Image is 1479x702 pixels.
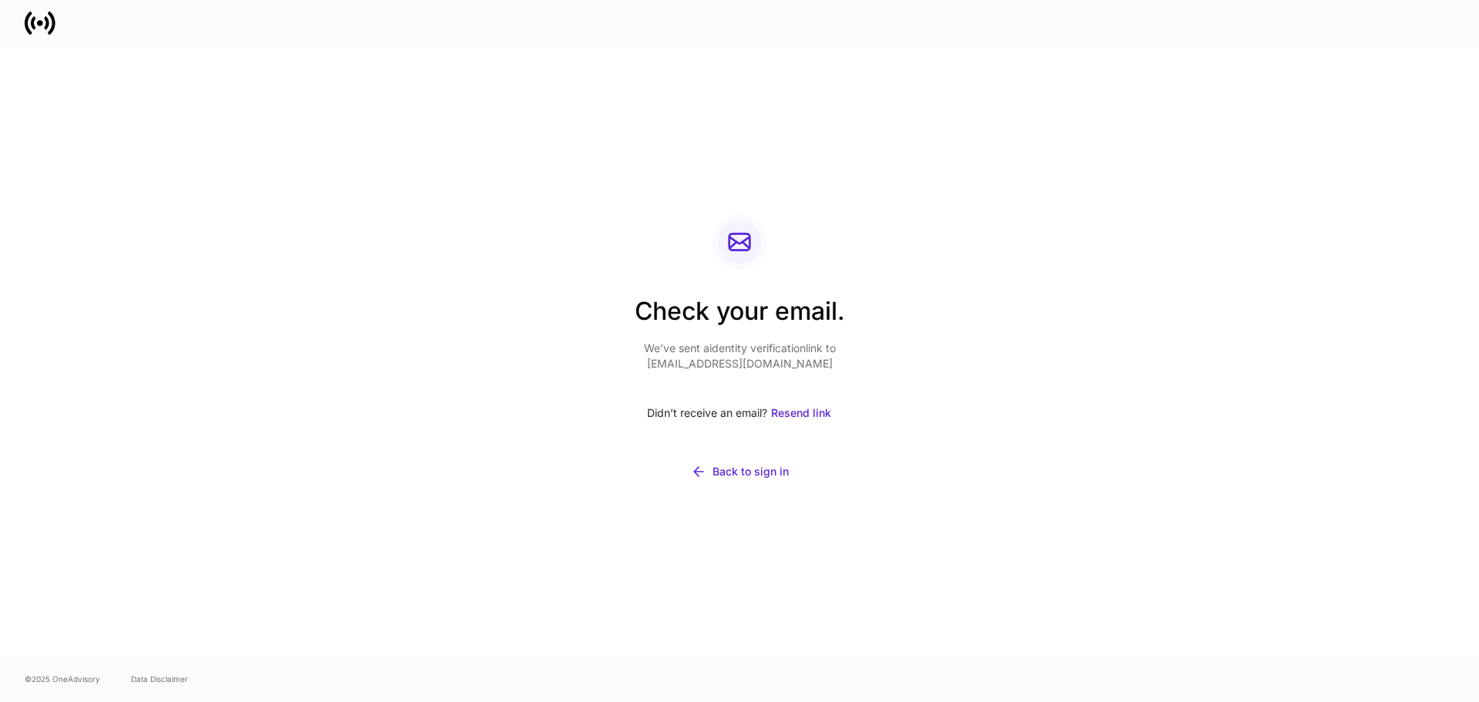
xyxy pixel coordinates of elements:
[770,396,832,430] button: Resend link
[771,405,831,421] div: Resend link
[131,673,188,685] a: Data Disclaimer
[635,396,845,430] div: Didn’t receive an email?
[635,341,845,371] p: We’ve sent a identity verification link to [EMAIL_ADDRESS][DOMAIN_NAME]
[635,455,845,489] button: Back to sign in
[635,294,845,341] h2: Check your email.
[25,673,100,685] span: © 2025 OneAdvisory
[713,464,789,479] div: Back to sign in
